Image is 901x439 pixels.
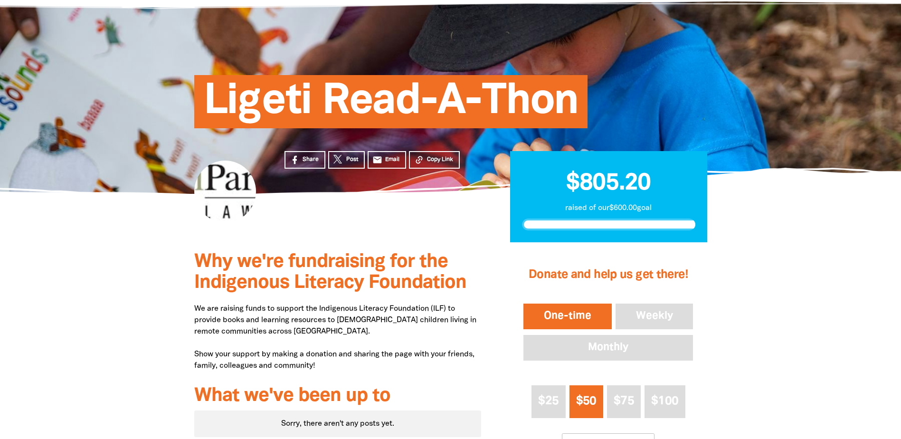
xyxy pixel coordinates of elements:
button: $50 [569,385,603,418]
span: Share [303,155,319,164]
div: Sorry, there aren't any posts yet. [194,410,482,437]
span: $805.20 [566,172,651,194]
button: One-time [522,302,614,331]
button: Weekly [614,302,695,331]
div: Paginated content [194,410,482,437]
span: Email [385,155,399,164]
span: Ligeti Read-A-Thon [204,82,579,128]
span: Why we're fundraising for the Indigenous Literacy Foundation [194,253,466,292]
h3: What we've been up to [194,386,482,407]
p: We are raising funds to support the Indigenous Literacy Foundation (ILF) to provide books and lea... [194,303,482,372]
span: $100 [651,396,678,407]
button: Monthly [522,333,695,363]
button: $25 [531,385,565,418]
button: Copy Link [409,151,460,169]
span: Post [346,155,358,164]
i: email [372,155,382,165]
p: raised of our $600.00 goal [522,202,695,214]
span: $50 [576,396,597,407]
span: Copy Link [427,155,453,164]
span: $25 [538,396,559,407]
span: $75 [614,396,634,407]
button: $75 [607,385,641,418]
button: $100 [645,385,685,418]
h2: Donate and help us get there! [522,256,695,294]
a: Share [285,151,325,169]
a: Post [328,151,365,169]
a: emailEmail [368,151,407,169]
